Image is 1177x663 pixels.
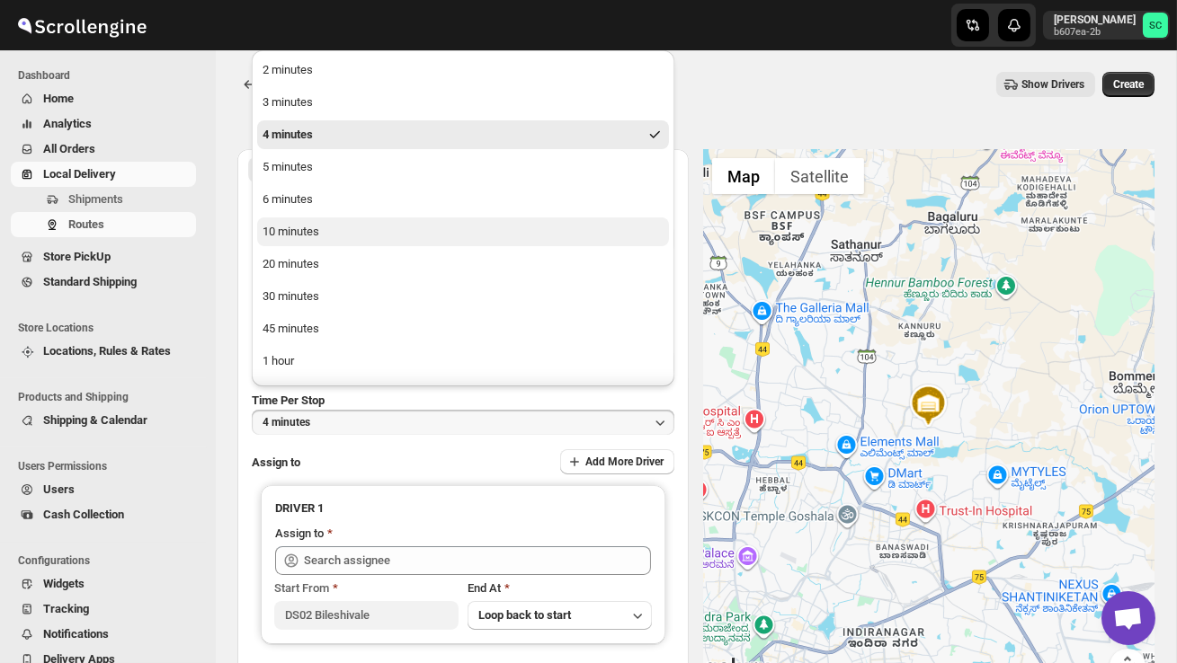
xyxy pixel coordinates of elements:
[43,142,95,155] span: All Orders
[1021,77,1084,92] span: Show Drivers
[263,93,313,111] div: 3 minutes
[252,393,325,407] span: Time Per Stop
[68,192,123,206] span: Shipments
[11,86,196,111] button: Home
[43,413,147,427] span: Shipping & Calendar
[263,385,319,402] div: 90 minutes
[263,126,313,144] div: 4 minutes
[18,68,203,83] span: Dashboard
[43,482,75,496] span: Users
[263,190,313,208] div: 6 minutes
[18,321,203,335] span: Store Locations
[11,212,196,237] button: Routes
[263,223,319,241] div: 10 minutes
[68,217,104,231] span: Routes
[14,3,149,48] img: ScrollEngine
[1143,13,1168,38] span: Sanjay chetri
[304,546,651,575] input: Search assignee
[257,347,669,376] button: 1 hour
[275,525,324,543] div: Assign to
[18,553,203,568] span: Configurations
[478,608,571,622] span: Loop back to start
[257,314,669,343] button: 45 minutes
[43,167,116,181] span: Local Delivery
[775,158,864,194] button: Show satellite imagery
[1113,77,1144,92] span: Create
[257,56,669,84] button: 2 minutes
[11,111,196,137] button: Analytics
[43,577,85,590] span: Widgets
[1043,11,1170,40] button: User menu
[43,602,89,615] span: Tracking
[257,120,669,149] button: 4 minutes
[248,157,461,182] button: All Route Options
[468,601,652,630] button: Loop back to start
[11,622,196,647] button: Notifications
[43,627,109,641] span: Notifications
[1054,27,1136,38] p: b607ea-2b
[43,344,171,358] span: Locations, Rules & Rates
[43,275,137,288] span: Standard Shipping
[560,449,674,474] button: Add More Driver
[237,72,263,97] button: Routes
[257,217,669,246] button: 10 minutes
[11,571,196,597] button: Widgets
[712,158,775,194] button: Show street map
[11,477,196,502] button: Users
[263,287,319,305] div: 30 minutes
[1101,591,1155,645] div: Open chat
[257,153,669,181] button: 5 minutes
[275,499,651,517] h3: DRIVER 1
[263,415,310,429] span: 4 minutes
[11,137,196,162] button: All Orders
[263,61,313,79] div: 2 minutes
[18,459,203,473] span: Users Permissions
[468,579,652,597] div: End At
[11,502,196,527] button: Cash Collection
[1102,72,1155,97] button: Create
[43,508,124,521] span: Cash Collection
[274,581,329,595] span: Start From
[263,320,319,338] div: 45 minutes
[257,88,669,117] button: 3 minutes
[43,117,92,130] span: Analytics
[11,187,196,212] button: Shipments
[263,158,313,176] div: 5 minutes
[996,72,1095,97] button: Show Drivers
[1149,20,1162,31] text: SC
[257,282,669,311] button: 30 minutes
[43,92,74,105] span: Home
[18,390,203,404] span: Products and Shipping
[257,250,669,278] button: 20 minutes
[263,352,294,370] div: 1 hour
[1054,13,1136,27] p: [PERSON_NAME]
[263,255,319,273] div: 20 minutes
[11,339,196,364] button: Locations, Rules & Rates
[257,379,669,408] button: 90 minutes
[11,408,196,433] button: Shipping & Calendar
[11,597,196,622] button: Tracking
[257,185,669,214] button: 6 minutes
[252,455,300,469] span: Assign to
[252,410,674,435] button: 4 minutes
[43,250,111,263] span: Store PickUp
[585,455,664,469] span: Add More Driver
